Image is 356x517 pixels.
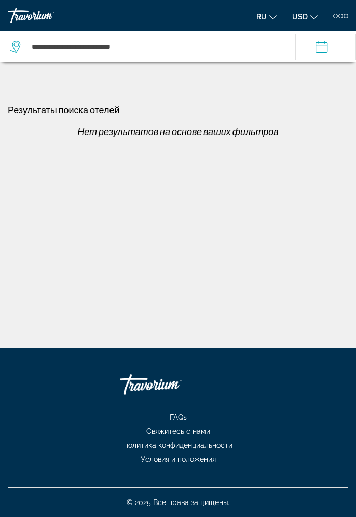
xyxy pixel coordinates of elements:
a: политика конфиденциальности [114,441,243,449]
a: Свяжитесь с нами [136,427,221,435]
button: Check-in date: Oct 22, 2025 Check-out date: Oct 25, 2025 [295,31,356,62]
span: FAQs [170,413,187,421]
a: Условия и положения [130,455,226,463]
span: Условия и положения [141,455,216,463]
span: © 2025 Все права защищены. [127,498,229,507]
button: Change currency [292,9,318,24]
span: USD [292,12,308,21]
h1: Результаты поиска отелей [8,104,120,115]
button: Change language [256,9,277,24]
a: Travorium [8,8,86,23]
p: Нет результатов на основе ваших фильтров [3,126,353,137]
span: Свяжитесь с нами [146,427,210,435]
a: Travorium [120,369,224,400]
a: FAQs [159,413,197,421]
span: ru [256,12,267,21]
span: политика конфиденциальности [124,441,232,449]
